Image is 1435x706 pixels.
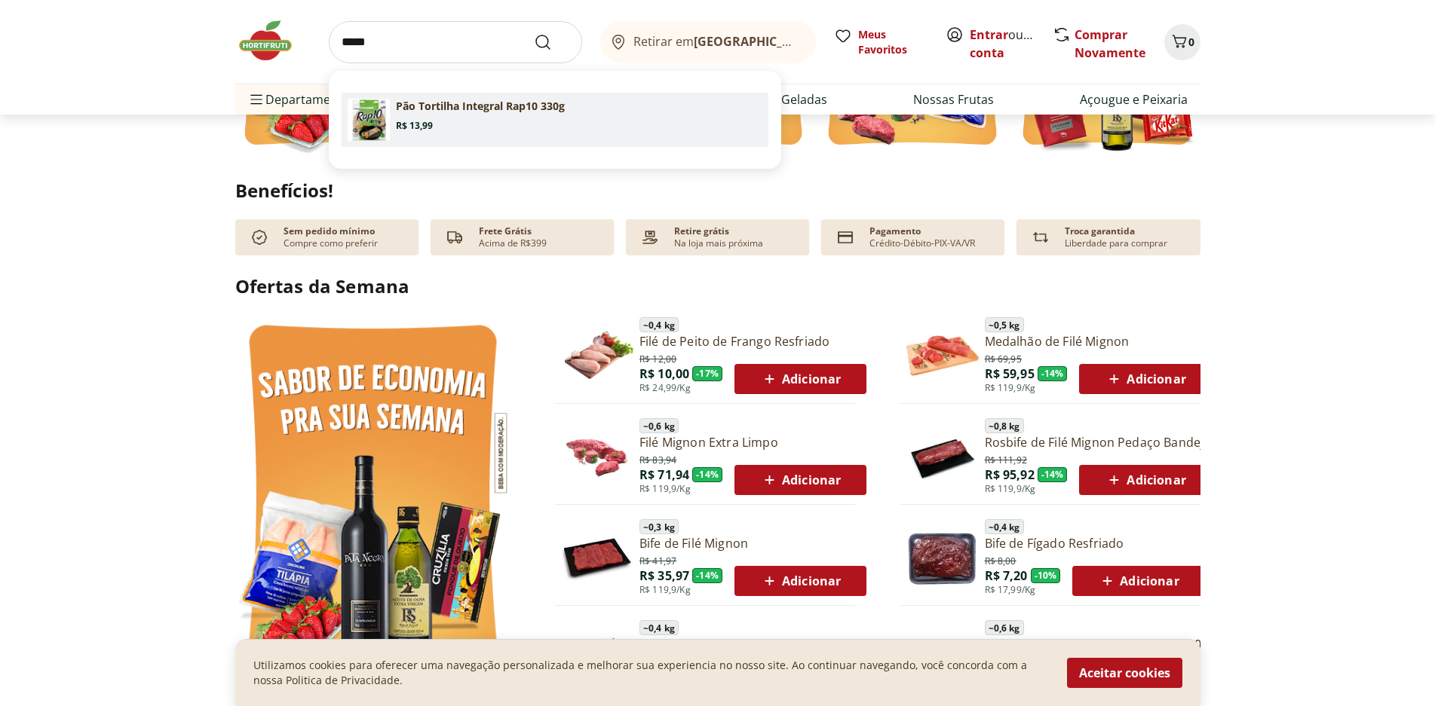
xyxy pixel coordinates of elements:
span: R$ 13,99 [396,120,433,132]
a: Nossas Frutas [913,90,994,108]
img: Devolução [1029,225,1053,249]
span: R$ 119,9/Kg [639,483,691,495]
a: Meus Favoritos [834,27,928,57]
span: R$ 59,95 [985,365,1035,382]
a: Linguiça Toscana Resfriada Seara 600g [985,636,1212,653]
h2: Benefícios! [235,180,1200,201]
span: Adicionar [760,572,841,590]
p: Crédito-Débito-PIX-VA/VR [869,237,975,249]
span: Adicionar [760,471,841,489]
input: search [329,21,582,63]
span: R$ 17,99/Kg [985,584,1036,596]
img: Bife de Fígado Resfriado [906,521,979,594]
span: R$ 35,97 [639,567,689,584]
span: R$ 7,20 [985,567,1028,584]
img: payment [638,225,662,249]
a: Açougue e Peixaria [1080,90,1188,108]
a: Bife de Filé Mignon [639,535,866,552]
p: Na loja mais próxima [674,237,763,249]
img: check [247,225,271,249]
span: ou [970,26,1037,62]
p: Liberdade para comprar [1065,237,1167,249]
span: R$ 12,00 [639,350,676,365]
a: Filé de Peito de Frango Resfriado [639,333,866,350]
span: R$ 119,9/Kg [639,584,691,596]
button: Adicionar [1079,364,1211,394]
span: ~ 0,8 kg [985,418,1024,433]
p: Sem pedido mínimo [284,225,375,237]
a: Entrar [970,26,1008,43]
p: Retire grátis [674,225,729,237]
a: Filé Mignon Extra Limpo [639,434,866,451]
span: ~ 0,6 kg [639,418,679,433]
button: Adicionar [734,566,866,596]
span: R$ 41,97 [639,552,676,567]
p: Utilizamos cookies para oferecer uma navegação personalizada e melhorar sua experiencia no nosso ... [253,658,1049,688]
span: Departamentos [247,81,356,118]
button: Adicionar [734,364,866,394]
span: 0 [1188,35,1194,49]
span: R$ 83,94 [639,451,676,466]
span: R$ 69,95 [985,350,1022,365]
span: Adicionar [760,370,841,388]
img: Principal [906,622,979,695]
span: - 14 % [1038,467,1068,482]
span: R$ 71,94 [639,466,689,483]
span: Adicionar [1105,370,1185,388]
img: Principal [561,622,633,695]
span: R$ 95,92 [985,466,1035,483]
button: Retirar em[GEOGRAPHIC_DATA]/[GEOGRAPHIC_DATA] [600,21,816,63]
span: Adicionar [1105,471,1185,489]
img: Principal [906,420,979,493]
img: Principal [561,521,633,594]
span: Adicionar [1098,572,1179,590]
img: Hortifruti [235,18,311,63]
span: - 14 % [692,467,722,482]
p: Pagamento [869,225,921,237]
img: card [833,225,857,249]
span: Retirar em [633,35,800,48]
img: Filé de Peito de Frango Resfriado [561,319,633,392]
span: R$ 8,00 [985,552,1016,567]
a: Strogonoff de Filé Mignon [639,636,866,653]
p: Troca garantida [1065,225,1135,237]
a: Comprar Novamente [1075,26,1145,61]
button: Menu [247,81,265,118]
button: Carrinho [1164,24,1200,60]
span: - 14 % [692,568,722,583]
span: ~ 0,4 kg [639,317,679,332]
h2: Ofertas da Semana [235,274,1200,299]
span: - 10 % [1031,568,1061,583]
button: Aceitar cookies [1067,658,1182,688]
img: truck [443,225,467,249]
img: Filé Mignon Extra Limpo [561,420,633,493]
b: [GEOGRAPHIC_DATA]/[GEOGRAPHIC_DATA] [694,33,948,50]
span: ~ 0,4 kg [985,519,1024,534]
img: Ver todos [235,311,511,678]
a: Bife de Fígado Resfriado [985,535,1205,552]
button: Adicionar [1079,465,1211,495]
span: - 17 % [692,366,722,381]
span: ~ 0,4 kg [639,620,679,635]
button: Adicionar [1072,566,1204,596]
span: R$ 24,99/Kg [639,382,691,394]
button: Submit Search [534,33,570,51]
p: Pão Tortilha Integral Rap10 330g [396,99,565,114]
span: R$ 10,00 [639,365,689,382]
span: ~ 0,6 kg [985,620,1024,635]
span: R$ 111,92 [985,451,1027,466]
a: Rosbife de Filé Mignon Pedaço Bandeja [985,434,1212,451]
span: ~ 0,5 kg [985,317,1024,332]
span: ~ 0,3 kg [639,519,679,534]
span: - 14 % [1038,366,1068,381]
a: Criar conta [970,26,1053,61]
span: R$ 119,9/Kg [985,483,1036,495]
button: Adicionar [734,465,866,495]
p: Acima de R$399 [479,237,547,249]
a: Pão Tortilha Integral Rap10 330gR$ 13,99 [342,93,768,147]
p: Frete Grátis [479,225,532,237]
a: Medalhão de Filé Mignon [985,333,1212,350]
span: Meus Favoritos [858,27,928,57]
p: Compre como preferir [284,237,378,249]
span: R$ 119,9/Kg [985,382,1036,394]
